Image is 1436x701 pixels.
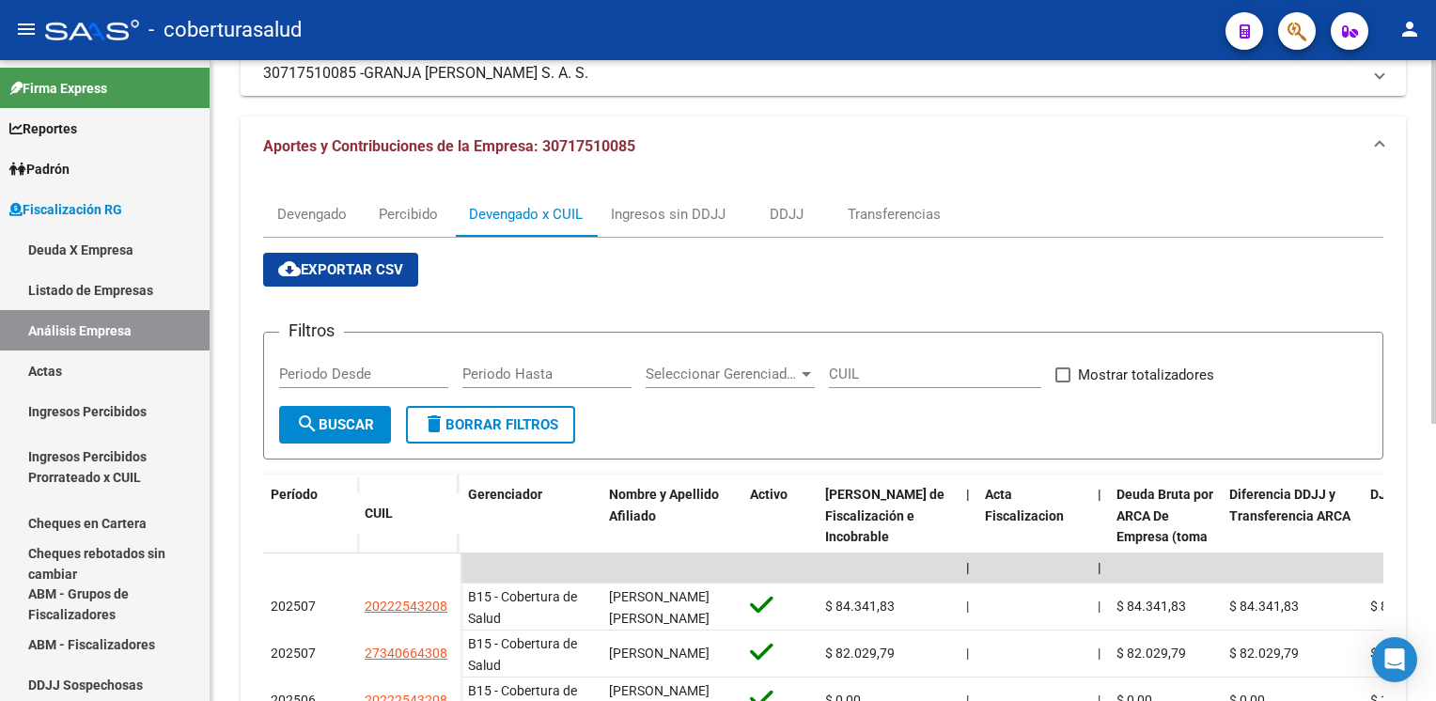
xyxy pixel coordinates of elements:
[1098,599,1100,614] span: |
[364,63,588,84] span: GRANJA [PERSON_NAME] S. A. S.
[277,204,347,225] div: Devengado
[279,406,391,444] button: Buscar
[263,253,418,287] button: Exportar CSV
[977,475,1090,600] datatable-header-cell: Acta Fiscalizacion
[825,646,895,661] span: $ 82.029,79
[365,599,447,614] span: 20222543208
[1090,475,1109,600] datatable-header-cell: |
[818,475,959,600] datatable-header-cell: Deuda Bruta Neto de Fiscalización e Incobrable
[609,487,719,523] span: Nombre y Apellido Afiliado
[609,589,710,626] span: [PERSON_NAME] [PERSON_NAME]
[357,493,460,534] datatable-header-cell: CUIL
[1229,646,1299,661] span: $ 82.029,79
[406,406,575,444] button: Borrar Filtros
[468,636,577,673] span: B15 - Cobertura de Salud
[279,318,344,344] h3: Filtros
[1098,487,1101,502] span: |
[601,475,742,600] datatable-header-cell: Nombre y Apellido Afiliado
[278,257,301,280] mat-icon: cloud_download
[1116,599,1186,614] span: $ 84.341,83
[966,646,969,661] span: |
[468,589,577,626] span: B15 - Cobertura de Salud
[609,646,710,661] span: [PERSON_NAME]
[1229,487,1350,523] span: Diferencia DDJJ y Transferencia ARCA
[750,487,788,502] span: Activo
[1116,487,1213,587] span: Deuda Bruta por ARCA De Empresa (toma en cuenta todos los afiliados)
[966,560,970,575] span: |
[1229,599,1299,614] span: $ 84.341,83
[263,137,635,155] span: Aportes y Contribuciones de la Empresa: 30717510085
[1372,637,1417,682] div: Open Intercom Messenger
[1098,646,1100,661] span: |
[985,487,1064,523] span: Acta Fiscalizacion
[241,51,1406,96] mat-expansion-panel-header: 30717510085 -GRANJA [PERSON_NAME] S. A. S.
[9,199,122,220] span: Fiscalización RG
[468,487,542,502] span: Gerenciador
[241,117,1406,177] mat-expansion-panel-header: Aportes y Contribuciones de la Empresa: 30717510085
[1109,475,1222,600] datatable-header-cell: Deuda Bruta por ARCA De Empresa (toma en cuenta todos los afiliados)
[423,413,445,435] mat-icon: delete
[1078,364,1214,386] span: Mostrar totalizadores
[1098,560,1101,575] span: |
[1116,646,1186,661] span: $ 82.029,79
[365,506,393,521] span: CUIL
[263,475,357,553] datatable-header-cell: Período
[271,487,318,502] span: Período
[966,487,970,502] span: |
[1222,475,1363,600] datatable-header-cell: Diferencia DDJJ y Transferencia ARCA
[379,204,438,225] div: Percibido
[770,204,804,225] div: DDJJ
[296,413,319,435] mat-icon: search
[9,118,77,139] span: Reportes
[469,204,583,225] div: Devengado x CUIL
[966,599,969,614] span: |
[959,475,977,600] datatable-header-cell: |
[460,475,601,600] datatable-header-cell: Gerenciador
[423,416,558,433] span: Borrar Filtros
[148,9,302,51] span: - coberturasalud
[9,78,107,99] span: Firma Express
[9,159,70,179] span: Padrón
[611,204,726,225] div: Ingresos sin DDJJ
[271,599,316,614] span: 202507
[1398,18,1421,40] mat-icon: person
[646,366,798,382] span: Seleccionar Gerenciador
[742,475,818,600] datatable-header-cell: Activo
[1370,487,1420,502] span: DJ Total
[15,18,38,40] mat-icon: menu
[278,261,403,278] span: Exportar CSV
[296,416,374,433] span: Buscar
[271,646,316,661] span: 202507
[825,599,895,614] span: $ 84.341,83
[365,646,447,661] span: 27340664308
[825,487,944,545] span: [PERSON_NAME] de Fiscalización e Incobrable
[263,63,1361,84] mat-panel-title: 30717510085 -
[848,204,941,225] div: Transferencias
